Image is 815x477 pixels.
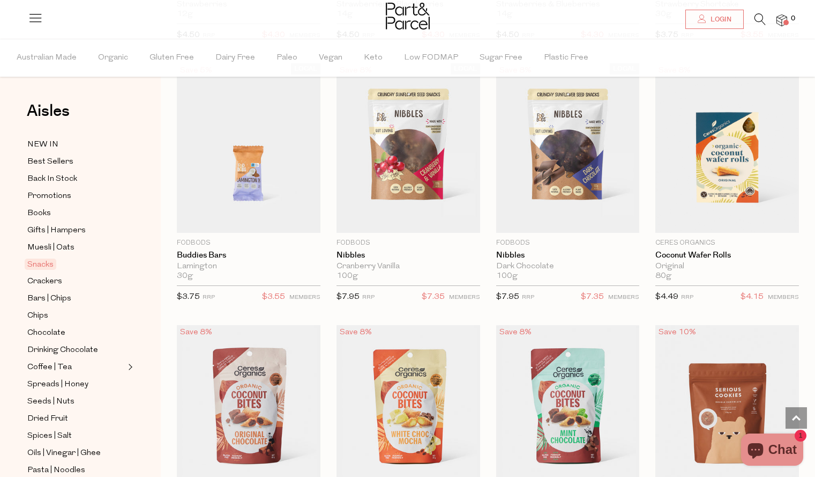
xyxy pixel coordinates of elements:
div: Save 8% [337,325,375,340]
span: Crackers [27,275,62,288]
span: Organic [98,39,128,77]
div: Original [655,262,799,271]
span: 0 [788,14,798,24]
a: NEW IN [27,138,125,151]
span: Books [27,207,51,220]
span: $4.49 [655,293,678,301]
span: Gluten Free [149,39,194,77]
p: Fodbods [177,238,320,248]
span: Seeds | Nuts [27,395,74,408]
div: Lamington [177,262,320,271]
span: 80g [655,271,671,281]
button: Expand/Collapse Coffee | Tea [125,361,133,373]
a: Buddies Bars [177,251,320,260]
span: Dairy Free [215,39,255,77]
span: $7.95 [337,293,360,301]
span: Bars | Chips [27,292,71,305]
span: Back In Stock [27,173,77,186]
a: Aisles [27,103,70,130]
a: Crackers [27,275,125,288]
small: MEMBERS [449,295,480,300]
span: $7.95 [496,293,519,301]
inbox-online-store-chat: Shopify online store chat [738,434,806,468]
span: Login [708,15,731,24]
a: Nibbles [496,251,640,260]
span: Dried Fruit [27,413,68,425]
a: Nibbles [337,251,480,260]
a: Chocolate [27,326,125,340]
a: Back In Stock [27,172,125,186]
small: MEMBERS [608,295,639,300]
small: RRP [681,295,693,300]
span: Pasta | Noodles [27,464,85,477]
span: Spices | Salt [27,430,72,443]
span: Vegan [319,39,342,77]
a: 0 [776,14,787,26]
span: Muesli | Oats [27,241,74,254]
a: Spices | Salt [27,429,125,443]
span: Plastic Free [544,39,588,77]
span: Australian Made [17,39,77,77]
small: MEMBERS [768,295,799,300]
span: $4.15 [741,290,764,304]
div: Save 8% [177,325,215,340]
p: Ceres Organics [655,238,799,248]
a: Pasta | Noodles [27,464,125,477]
span: Drinking Chocolate [27,344,98,357]
span: $7.35 [581,290,604,304]
span: $3.55 [262,290,285,304]
span: Spreads | Honey [27,378,88,391]
a: Drinking Chocolate [27,343,125,357]
span: 100g [337,271,358,281]
a: Login [685,10,744,29]
a: Best Sellers [27,155,125,168]
a: Coconut Wafer Rolls [655,251,799,260]
a: Chips [27,309,125,322]
small: RRP [522,295,534,300]
div: Save 8% [496,325,535,340]
div: Dark Chocolate [496,262,640,271]
img: Nibbles [496,63,640,233]
span: Sugar Free [480,39,522,77]
span: Best Sellers [27,156,73,168]
a: Coffee | Tea [27,361,125,374]
span: Promotions [27,190,71,203]
small: MEMBERS [289,295,320,300]
span: Aisles [27,99,70,123]
span: 30g [177,271,193,281]
span: Paleo [276,39,297,77]
span: Snacks [25,259,56,270]
span: Coffee | Tea [27,361,72,374]
span: Gifts | Hampers [27,224,86,237]
small: RRP [362,295,375,300]
p: Fodbods [496,238,640,248]
span: $3.75 [177,293,200,301]
div: Cranberry Vanilla [337,262,480,271]
span: $7.35 [422,290,445,304]
a: Promotions [27,189,125,203]
p: Fodbods [337,238,480,248]
a: Oils | Vinegar | Ghee [27,446,125,460]
div: Save 10% [655,325,699,340]
a: Spreads | Honey [27,378,125,391]
span: Keto [364,39,383,77]
img: Coconut Wafer Rolls [655,63,799,233]
a: Dried Fruit [27,412,125,425]
span: 100g [496,271,518,281]
img: Nibbles [337,63,480,233]
a: Gifts | Hampers [27,224,125,237]
a: Seeds | Nuts [27,395,125,408]
span: NEW IN [27,138,58,151]
span: Low FODMAP [404,39,458,77]
a: Bars | Chips [27,292,125,305]
img: Buddies Bars [177,63,320,233]
a: Snacks [27,258,125,271]
a: Books [27,207,125,220]
small: RRP [203,295,215,300]
span: Oils | Vinegar | Ghee [27,447,101,460]
a: Muesli | Oats [27,241,125,254]
span: Chips [27,310,48,322]
span: Chocolate [27,327,65,340]
img: Part&Parcel [386,3,430,30]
